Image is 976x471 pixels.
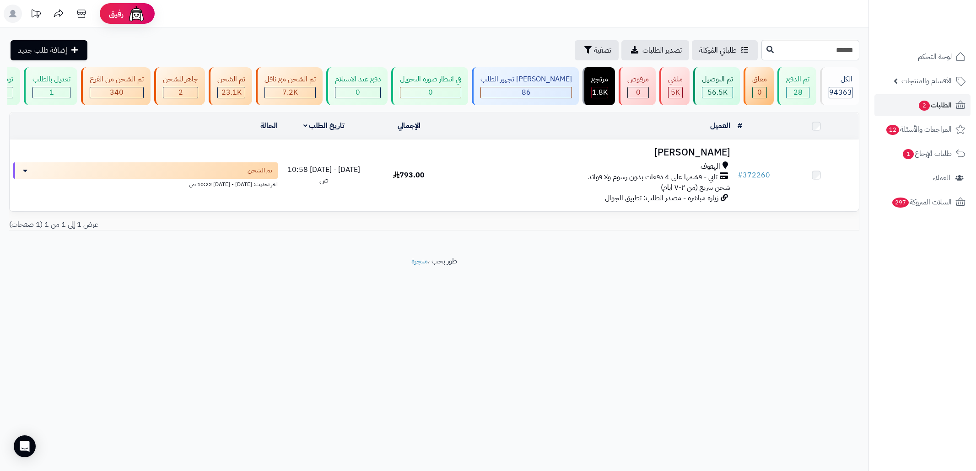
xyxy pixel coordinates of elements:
[13,179,278,188] div: اخر تحديث: [DATE] - [DATE] 10:22 ص
[671,87,680,98] span: 5K
[592,87,608,98] div: 1808
[636,87,641,98] span: 0
[621,40,689,60] a: تصدير الطلبات
[874,191,971,213] a: السلات المتروكة297
[575,40,619,60] button: تصفية
[627,74,649,85] div: مرفوض
[661,182,730,193] span: شحن سريع (من ٢-٧ ايام)
[282,87,298,98] span: 7.2K
[581,67,617,105] a: مرتجع 1.8K
[892,198,909,208] span: 297
[32,74,70,85] div: تعديل بالطلب
[885,123,952,136] span: المراجعات والأسئلة
[398,120,421,131] a: الإجمالي
[891,196,952,209] span: السلات المتروكة
[248,166,272,175] span: تم الشحن
[400,87,461,98] div: 0
[829,87,852,98] span: 94363
[874,94,971,116] a: الطلبات2
[356,87,360,98] span: 0
[287,164,360,186] span: [DATE] - [DATE] 10:58 ص
[901,75,952,87] span: الأقسام والمنتجات
[49,87,54,98] span: 1
[738,170,770,181] a: #372260
[18,45,67,56] span: إضافة طلب جديد
[787,87,809,98] div: 28
[264,74,316,85] div: تم الشحن مع ناقل
[254,67,324,105] a: تم الشحن مع ناقل 7.2K
[886,125,899,135] span: 12
[668,74,683,85] div: ملغي
[90,74,144,85] div: تم الشحن من الفرع
[874,118,971,140] a: المراجعات والأسئلة12
[127,5,146,23] img: ai-face.png
[710,120,730,131] a: العميل
[594,45,611,56] span: تصفية
[617,67,658,105] a: مرفوض 0
[753,87,766,98] div: 0
[411,256,428,267] a: متجرة
[480,74,572,85] div: [PERSON_NAME] تجهيز الطلب
[592,87,608,98] span: 1.8K
[793,87,803,98] span: 28
[2,219,434,230] div: عرض 1 إلى 1 من 1 (1 صفحات)
[14,435,36,457] div: Open Intercom Messenger
[692,40,758,60] a: طلباتي المُوكلة
[919,101,930,111] span: 2
[455,147,730,158] h3: [PERSON_NAME]
[918,50,952,63] span: لوحة التحكم
[393,170,425,181] span: 793.00
[22,67,79,105] a: تعديل بالطلب 1
[642,45,682,56] span: تصدير الطلبات
[691,67,742,105] a: تم التوصيل 56.5K
[207,67,254,105] a: تم الشحن 23.1K
[658,67,691,105] a: ملغي 5K
[470,67,581,105] a: [PERSON_NAME] تجهيز الطلب 86
[628,87,648,98] div: 0
[669,87,682,98] div: 4954
[221,87,242,98] span: 23.1K
[874,46,971,68] a: لوحة التحكم
[90,87,143,98] div: 340
[324,67,389,105] a: دفع عند الاستلام 0
[738,170,743,181] span: #
[335,87,380,98] div: 0
[389,67,470,105] a: في انتظار صورة التحويل 0
[701,161,720,172] span: الهفوف
[24,5,47,25] a: تحديثات المنصة
[605,193,718,203] span: زيارة مباشرة - مصدر الطلب: تطبيق الجوال
[79,67,152,105] a: تم الشحن من الفرع 340
[303,120,345,131] a: تاريخ الطلب
[903,149,914,159] span: 1
[481,87,572,98] div: 86
[742,67,776,105] a: معلق 0
[218,87,245,98] div: 23064
[522,87,531,98] span: 86
[707,87,728,98] span: 56.5K
[699,45,737,56] span: طلباتي المُوكلة
[110,87,124,98] span: 340
[217,74,245,85] div: تم الشحن
[914,26,967,45] img: logo-2.png
[933,171,950,184] span: العملاء
[428,87,433,98] span: 0
[752,74,767,85] div: معلق
[874,143,971,165] a: طلبات الإرجاع1
[400,74,461,85] div: في انتظار صورة التحويل
[163,87,198,98] div: 2
[829,74,852,85] div: الكل
[702,87,733,98] div: 56466
[591,74,608,85] div: مرتجع
[918,99,952,112] span: الطلبات
[178,87,183,98] span: 2
[33,87,70,98] div: 1
[702,74,733,85] div: تم التوصيل
[335,74,381,85] div: دفع عند الاستلام
[11,40,87,60] a: إضافة طلب جديد
[818,67,861,105] a: الكل94363
[265,87,315,98] div: 7223
[152,67,207,105] a: جاهز للشحن 2
[902,147,952,160] span: طلبات الإرجاع
[109,8,124,19] span: رفيق
[757,87,762,98] span: 0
